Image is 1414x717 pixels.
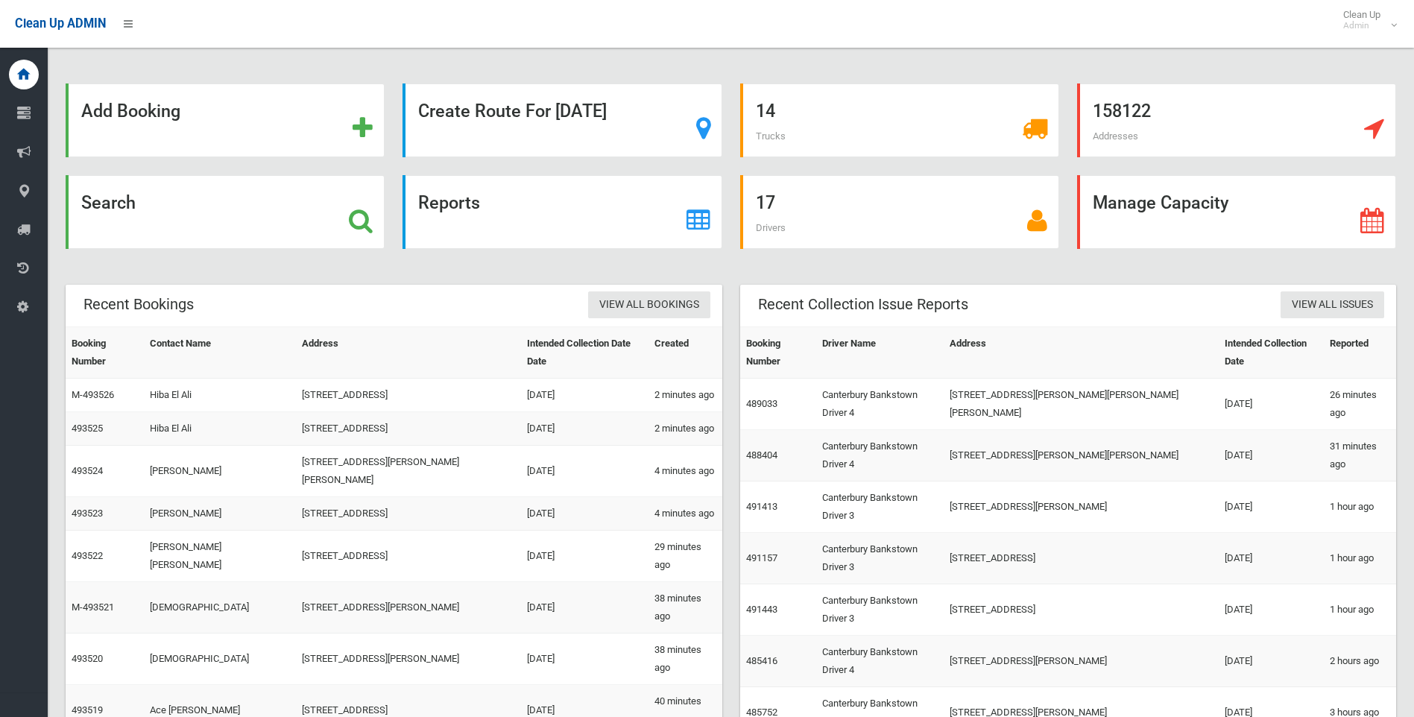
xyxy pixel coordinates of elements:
th: Address [296,327,520,379]
td: [DATE] [1219,584,1324,636]
td: 1 hour ago [1324,584,1396,636]
td: [DATE] [1219,379,1324,430]
strong: 14 [756,101,775,121]
td: [STREET_ADDRESS][PERSON_NAME][PERSON_NAME] [296,446,520,497]
td: [STREET_ADDRESS] [944,584,1219,636]
td: 4 minutes ago [648,446,722,497]
td: [DATE] [1219,481,1324,533]
a: 14 Trucks [740,83,1059,157]
td: 38 minutes ago [648,582,722,634]
a: 491157 [746,552,777,563]
a: 493525 [72,423,103,434]
a: Search [66,175,385,249]
th: Address [944,327,1219,379]
span: Drivers [756,222,786,233]
a: 493519 [72,704,103,716]
a: 488404 [746,449,777,461]
td: [DATE] [521,412,648,446]
a: Create Route For [DATE] [403,83,722,157]
td: [PERSON_NAME] [PERSON_NAME] [144,531,296,582]
strong: 17 [756,192,775,213]
th: Driver Name [816,327,944,379]
a: 485416 [746,655,777,666]
th: Created [648,327,722,379]
a: 493524 [72,465,103,476]
td: [DEMOGRAPHIC_DATA] [144,582,296,634]
td: 31 minutes ago [1324,430,1396,481]
span: Clean Up [1336,9,1395,31]
td: [DATE] [521,446,648,497]
td: Hiba El Ali [144,379,296,412]
td: [DATE] [521,379,648,412]
strong: Create Route For [DATE] [418,101,607,121]
a: Manage Capacity [1077,175,1396,249]
td: [DATE] [521,582,648,634]
td: [STREET_ADDRESS] [296,379,520,412]
a: Reports [403,175,722,249]
td: [DATE] [1219,533,1324,584]
strong: Search [81,192,136,213]
a: M-493521 [72,601,114,613]
td: Canterbury Bankstown Driver 4 [816,430,944,481]
td: [DATE] [1219,636,1324,687]
a: 489033 [746,398,777,409]
td: 1 hour ago [1324,533,1396,584]
td: 1 hour ago [1324,481,1396,533]
td: [STREET_ADDRESS] [296,412,520,446]
a: 493520 [72,653,103,664]
td: 38 minutes ago [648,634,722,685]
a: 493522 [72,550,103,561]
a: Add Booking [66,83,385,157]
span: Addresses [1093,130,1138,142]
td: [DEMOGRAPHIC_DATA] [144,634,296,685]
td: Canterbury Bankstown Driver 3 [816,584,944,636]
td: [STREET_ADDRESS][PERSON_NAME][PERSON_NAME] [944,430,1219,481]
td: [STREET_ADDRESS][PERSON_NAME][PERSON_NAME][PERSON_NAME] [944,379,1219,430]
td: [DATE] [521,531,648,582]
a: View All Bookings [588,291,710,319]
td: [STREET_ADDRESS][PERSON_NAME] [944,481,1219,533]
td: Canterbury Bankstown Driver 3 [816,481,944,533]
td: [STREET_ADDRESS] [296,531,520,582]
td: 2 hours ago [1324,636,1396,687]
th: Intended Collection Date [1219,327,1324,379]
td: [DATE] [521,497,648,531]
a: 493523 [72,508,103,519]
strong: Reports [418,192,480,213]
th: Intended Collection Date Date [521,327,648,379]
th: Booking Number [66,327,144,379]
td: [DATE] [521,634,648,685]
strong: Manage Capacity [1093,192,1228,213]
td: 26 minutes ago [1324,379,1396,430]
th: Reported [1324,327,1396,379]
a: 491413 [746,501,777,512]
td: [STREET_ADDRESS][PERSON_NAME] [296,582,520,634]
a: 491443 [746,604,777,615]
header: Recent Bookings [66,290,212,319]
a: 17 Drivers [740,175,1059,249]
a: M-493526 [72,389,114,400]
td: Canterbury Bankstown Driver 3 [816,533,944,584]
td: Hiba El Ali [144,412,296,446]
strong: Add Booking [81,101,180,121]
a: 158122 Addresses [1077,83,1396,157]
td: 2 minutes ago [648,379,722,412]
a: View All Issues [1281,291,1384,319]
span: Trucks [756,130,786,142]
td: Canterbury Bankstown Driver 4 [816,379,944,430]
header: Recent Collection Issue Reports [740,290,986,319]
td: [PERSON_NAME] [144,497,296,531]
td: 4 minutes ago [648,497,722,531]
span: Clean Up ADMIN [15,16,106,31]
td: 2 minutes ago [648,412,722,446]
td: [STREET_ADDRESS][PERSON_NAME] [296,634,520,685]
th: Booking Number [740,327,817,379]
small: Admin [1343,20,1380,31]
td: [STREET_ADDRESS][PERSON_NAME] [944,636,1219,687]
td: 29 minutes ago [648,531,722,582]
td: [STREET_ADDRESS] [296,497,520,531]
td: [PERSON_NAME] [144,446,296,497]
td: [STREET_ADDRESS] [944,533,1219,584]
td: [DATE] [1219,430,1324,481]
td: Canterbury Bankstown Driver 4 [816,636,944,687]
